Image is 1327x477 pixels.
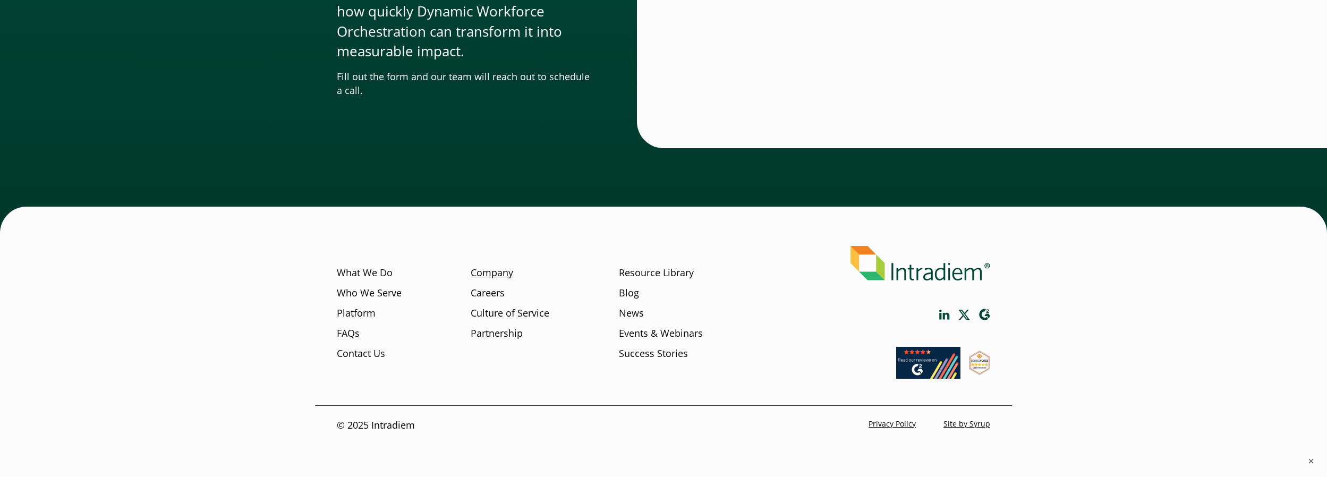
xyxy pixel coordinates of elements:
[619,347,688,361] a: Success Stories
[471,327,523,340] a: Partnership
[969,351,990,375] img: SourceForge User Reviews
[337,347,385,361] a: Contact Us
[337,286,402,300] a: Who We Serve
[337,327,360,340] a: FAQs
[869,419,916,429] a: Privacy Policy
[850,246,990,280] img: Intradiem
[896,369,960,381] a: Link opens in a new window
[619,327,703,340] a: Events & Webinars
[969,365,990,378] a: Link opens in a new window
[619,266,694,280] a: Resource Library
[337,266,393,280] a: What We Do
[337,70,594,98] p: Fill out the form and our team will reach out to schedule a call.
[619,306,644,320] a: News
[471,266,513,280] a: Company
[979,309,990,321] a: Link opens in a new window
[471,306,549,320] a: Culture of Service
[958,310,970,320] a: Link opens in a new window
[1306,456,1316,466] button: ×
[337,306,376,320] a: Platform
[943,419,990,429] a: Site by Syrup
[939,310,950,320] a: Link opens in a new window
[337,419,415,432] p: © 2025 Intradiem
[619,286,639,300] a: Blog
[896,347,960,379] img: Read our reviews on G2
[471,286,505,300] a: Careers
